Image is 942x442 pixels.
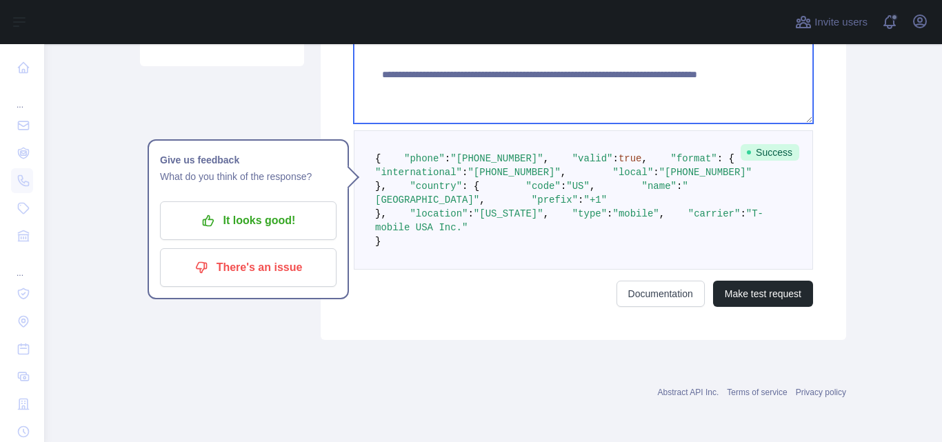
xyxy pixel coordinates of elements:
span: "[US_STATE]" [474,208,543,219]
span: "country" [410,181,462,192]
span: : [468,208,473,219]
p: What do you think of the response? [160,168,337,185]
span: : [445,153,450,164]
span: : [677,181,682,192]
span: , [479,194,485,205]
span: { [375,153,381,164]
span: , [659,208,665,219]
span: : [612,153,618,164]
span: }, [375,208,387,219]
div: ... [11,83,33,110]
p: There's an issue [170,256,326,279]
a: Abstract API Inc. [658,388,719,397]
span: : [607,208,612,219]
span: : { [462,181,479,192]
span: "US" [566,181,590,192]
span: , [543,153,549,164]
div: ... [11,251,33,279]
span: "local" [612,167,653,178]
span: "type" [572,208,607,219]
button: There's an issue [160,248,337,287]
span: : [462,167,468,178]
button: Make test request [713,281,813,307]
span: "code" [525,181,560,192]
span: "carrier" [688,208,741,219]
span: "phone" [404,153,445,164]
span: "[PHONE_NUMBER]" [468,167,560,178]
span: : [740,208,745,219]
span: Invite users [814,14,868,30]
span: "location" [410,208,468,219]
a: Documentation [617,281,705,307]
span: : { [717,153,734,164]
button: It looks good! [160,201,337,240]
span: "prefix" [532,194,578,205]
span: : [653,167,659,178]
a: Terms of service [727,388,787,397]
span: }, [375,181,387,192]
span: , [543,208,549,219]
span: : [561,181,566,192]
span: "+1" [583,194,607,205]
span: Success [741,144,799,161]
span: , [590,181,595,192]
h1: Give us feedback [160,152,337,168]
span: true [619,153,642,164]
button: Invite users [792,11,870,33]
span: "[PHONE_NUMBER]" [450,153,543,164]
p: It looks good! [170,209,326,232]
span: "international" [375,167,462,178]
a: Privacy policy [796,388,846,397]
span: "valid" [572,153,613,164]
span: "format" [671,153,717,164]
span: , [642,153,648,164]
span: "name" [642,181,677,192]
span: "mobile" [613,208,659,219]
span: "[PHONE_NUMBER]" [659,167,752,178]
span: } [375,236,381,247]
span: , [561,167,566,178]
span: : [578,194,583,205]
